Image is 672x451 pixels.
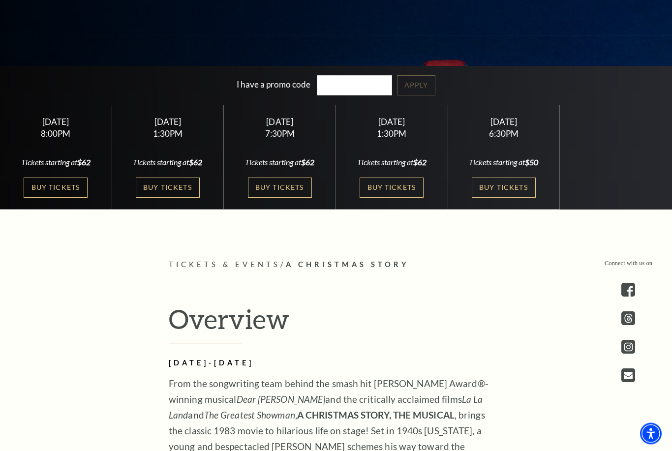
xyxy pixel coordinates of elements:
a: threads.com - open in a new tab [621,312,635,326]
label: I have a promo code [237,80,310,90]
em: The Greatest Showman [204,410,295,421]
div: Tickets starting at [459,157,548,168]
div: 1:30PM [123,130,212,138]
a: instagram - open in a new tab [621,340,635,354]
div: Tickets starting at [123,157,212,168]
p: / [169,259,503,271]
div: 7:30PM [236,130,324,138]
a: facebook - open in a new tab [621,283,635,297]
div: 8:00PM [12,130,100,138]
h2: Overview [169,303,503,344]
span: $62 [413,158,427,167]
div: Tickets starting at [12,157,100,168]
p: Connect with us on [605,259,652,269]
span: $62 [301,158,314,167]
div: [DATE] [236,117,324,127]
div: [DATE] [12,117,100,127]
a: Buy Tickets [472,178,536,198]
em: La La Land [169,394,483,421]
div: Tickets starting at [348,157,436,168]
a: Buy Tickets [136,178,200,198]
span: $62 [77,158,91,167]
strong: A CHRISTMAS STORY, THE MUSICAL [297,410,455,421]
span: $62 [189,158,202,167]
span: A Christmas Story [286,261,409,269]
h2: [DATE]-[DATE] [169,358,489,370]
div: [DATE] [348,117,436,127]
div: Accessibility Menu [640,423,662,445]
span: $50 [525,158,538,167]
div: [DATE] [459,117,548,127]
a: Buy Tickets [248,178,312,198]
a: Open this option - open in a new tab [621,369,635,383]
a: Buy Tickets [24,178,88,198]
div: [DATE] [123,117,212,127]
em: Dear [PERSON_NAME] [237,394,326,405]
div: 1:30PM [348,130,436,138]
div: 6:30PM [459,130,548,138]
div: Tickets starting at [236,157,324,168]
a: Buy Tickets [360,178,424,198]
span: Tickets & Events [169,261,280,269]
